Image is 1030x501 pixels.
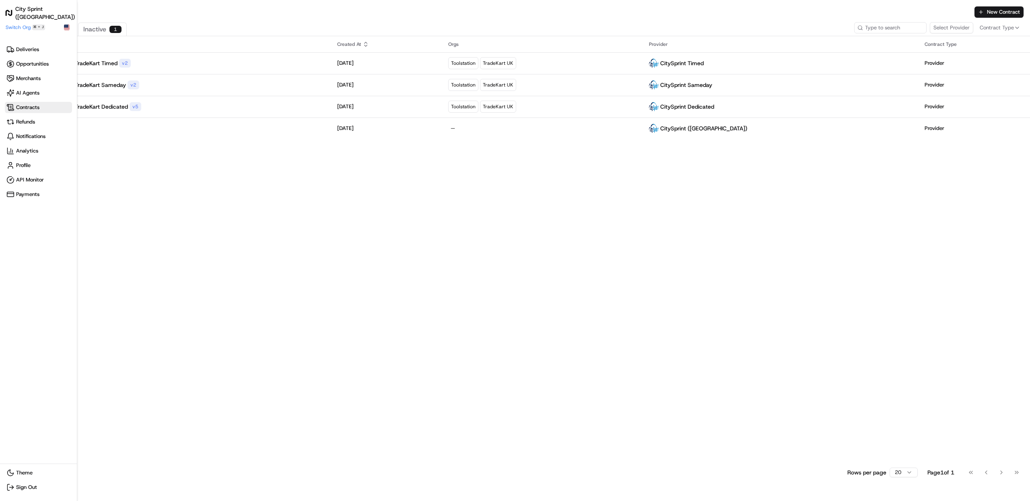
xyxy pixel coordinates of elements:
p: Provider [925,81,944,89]
p: CitySprint ([GEOGRAPHIC_DATA]) [660,124,747,132]
div: v 2 [119,59,131,68]
p: Provider [925,125,944,132]
span: Merchants [16,75,41,82]
button: Contract Type [976,21,1024,35]
a: Contracts [5,102,72,113]
span: Sign Out [16,484,37,491]
div: Toolstation [448,79,478,91]
div: Page 1 of 1 [927,468,954,476]
button: Sign Out [5,482,72,493]
h1: City Sprint ([GEOGRAPHIC_DATA]) [15,5,75,21]
div: 1 [109,26,122,33]
span: Switch Org [6,24,31,31]
div: Created At [337,41,435,47]
img: profile_citysprint_partner.png [649,58,659,68]
a: API Monitor [5,174,72,186]
div: TradeKart UK [480,79,516,91]
p: Rows per page [847,468,886,476]
div: TradeKart UK [480,101,516,113]
a: New Contract [974,6,1024,19]
span: Theme [16,469,33,476]
a: City Sprint ([GEOGRAPHIC_DATA]) [5,5,75,21]
p: CitySprint Sameday [660,81,712,89]
span: Refunds [16,118,35,126]
p: CitySprint Timed [660,59,704,67]
a: Refunds [5,116,72,128]
span: Opportunities [16,60,49,68]
p: [DATE] [337,125,354,132]
p: Provider [925,60,944,67]
img: profile_citysprint_partner.png [649,124,659,133]
span: Deliveries [16,46,39,53]
p: CitySprint Dedicated [660,103,714,111]
span: Notifications [16,133,45,140]
p: City Sprint TradeKart Timed [46,59,117,67]
a: Deliveries [5,44,72,55]
span: Contract Type [980,24,1014,31]
a: Notifications [5,131,72,142]
p: — [451,125,636,132]
button: Inactive [78,23,127,36]
button: Switch Org⌘+J [6,24,45,31]
p: [DATE] [337,103,354,110]
input: Type to search [854,22,927,33]
span: API Monitor [16,176,44,183]
a: Payments [5,189,72,200]
button: Select Provider [930,22,973,33]
span: Contracts [16,104,39,111]
div: Name [31,41,324,47]
span: Analytics [16,147,38,155]
button: Theme [5,467,72,478]
p: City Sprint TradeKart Sameday [46,81,126,89]
a: AI Agents [5,87,72,99]
span: AI Agents [16,89,39,97]
div: Provider [649,41,912,47]
a: Opportunities [5,58,72,70]
p: [DATE] [337,81,354,89]
h1: Contracts [31,6,974,19]
div: v 5 [130,102,141,111]
div: TradeKart UK [480,57,516,69]
img: Flag of us [64,25,70,30]
p: Provider [925,103,944,110]
div: Toolstation [448,57,478,69]
span: Profile [16,162,31,169]
div: Contract Type [925,41,1024,47]
button: New Contract [974,6,1024,18]
p: City Sprint TradeKart Dedicated [46,103,128,111]
div: Toolstation [448,101,478,113]
p: [DATE] [337,60,354,67]
img: profile_citysprint_partner.png [649,102,659,111]
div: Orgs [448,41,636,47]
a: Merchants [5,73,72,84]
a: Profile [5,160,72,171]
a: Analytics [5,145,72,157]
div: v 2 [128,80,139,89]
img: profile_citysprint_partner.png [649,80,659,90]
span: Payments [16,191,39,198]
